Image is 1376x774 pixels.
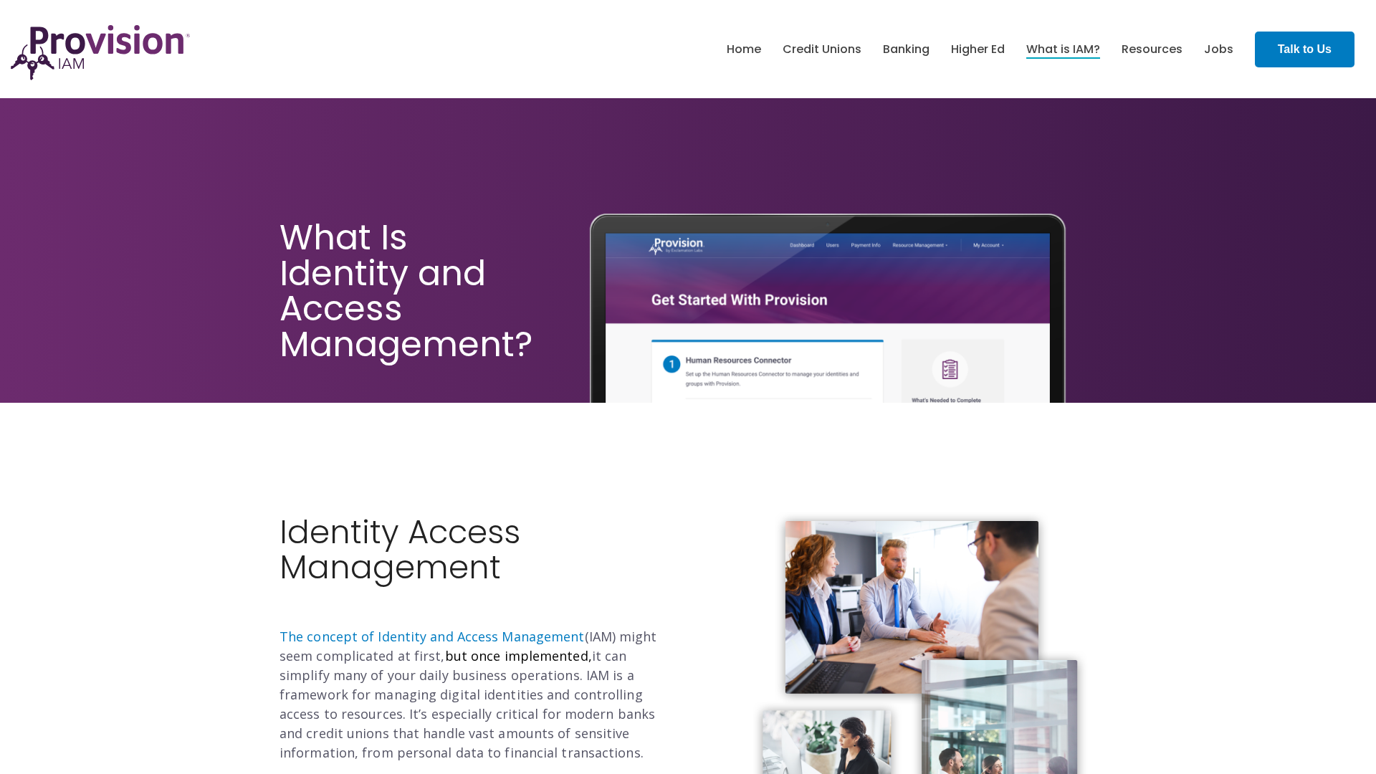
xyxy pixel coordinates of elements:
[727,37,761,62] a: Home
[951,37,1005,62] a: Higher Ed
[716,27,1244,72] nav: menu
[11,25,190,80] img: ProvisionIAM-Logo-Purple
[1278,43,1332,55] strong: Talk to Us
[783,37,861,62] a: Credit Unions
[1026,37,1100,62] a: What is IAM?
[883,37,930,62] a: Banking
[279,628,585,645] a: The concept of Identity and Access Management
[279,515,677,621] h2: Identity Access Management
[1122,37,1182,62] a: Resources
[1204,37,1233,62] a: Jobs
[279,627,677,763] p: (IAM) might seem complicated at first, it can simplify many of your daily business operations. IA...
[1255,32,1354,67] a: Talk to Us
[279,214,532,368] span: What Is Identity and Access Management?
[445,647,592,664] span: but once implemented,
